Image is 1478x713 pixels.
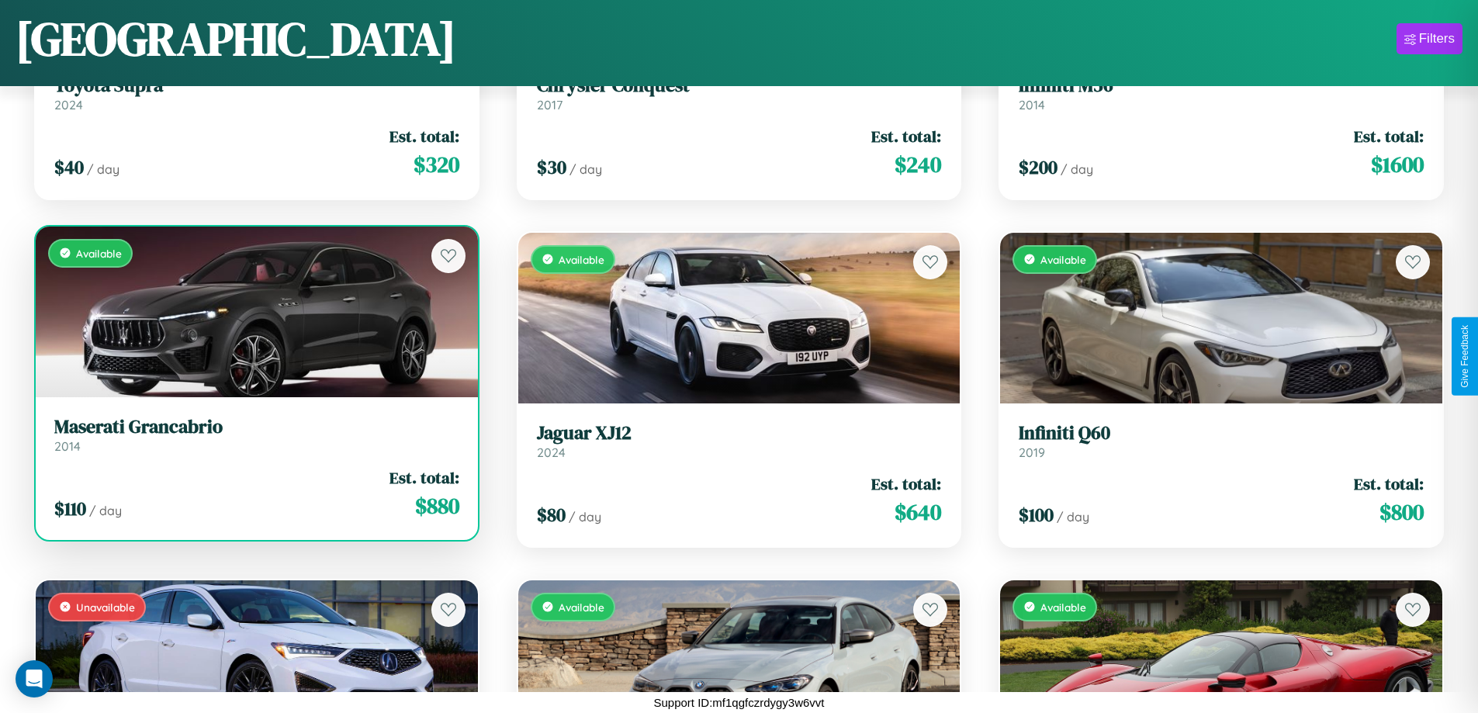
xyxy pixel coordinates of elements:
[537,422,942,460] a: Jaguar XJ122024
[415,490,459,521] span: $ 880
[389,466,459,489] span: Est. total:
[54,74,459,97] h3: Toyota Supra
[653,692,824,713] p: Support ID: mf1qgfczrdygy3w6vvt
[54,416,459,454] a: Maserati Grancabrio2014
[537,445,566,460] span: 2024
[569,509,601,524] span: / day
[54,438,81,454] span: 2014
[1019,97,1045,112] span: 2014
[1019,422,1424,445] h3: Infiniti Q60
[1019,74,1424,97] h3: Infiniti M56
[537,154,566,180] span: $ 30
[1379,497,1424,528] span: $ 800
[559,601,604,614] span: Available
[1040,253,1086,266] span: Available
[76,247,122,260] span: Available
[89,503,122,518] span: / day
[1019,74,1424,112] a: Infiniti M562014
[1019,445,1045,460] span: 2019
[1354,472,1424,495] span: Est. total:
[76,601,135,614] span: Unavailable
[1019,502,1054,528] span: $ 100
[1397,23,1462,54] button: Filters
[871,472,941,495] span: Est. total:
[1354,125,1424,147] span: Est. total:
[54,154,84,180] span: $ 40
[895,497,941,528] span: $ 640
[54,496,86,521] span: $ 110
[16,7,456,71] h1: [GEOGRAPHIC_DATA]
[559,253,604,266] span: Available
[1019,422,1424,460] a: Infiniti Q602019
[1419,31,1455,47] div: Filters
[87,161,119,177] span: / day
[537,74,942,97] h3: Chrysler Conquest
[895,149,941,180] span: $ 240
[1459,325,1470,388] div: Give Feedback
[1371,149,1424,180] span: $ 1600
[537,502,566,528] span: $ 80
[1061,161,1093,177] span: / day
[569,161,602,177] span: / day
[414,149,459,180] span: $ 320
[16,660,53,697] div: Open Intercom Messenger
[871,125,941,147] span: Est. total:
[537,74,942,112] a: Chrysler Conquest2017
[537,97,562,112] span: 2017
[54,74,459,112] a: Toyota Supra2024
[537,422,942,445] h3: Jaguar XJ12
[1019,154,1057,180] span: $ 200
[389,125,459,147] span: Est. total:
[54,416,459,438] h3: Maserati Grancabrio
[54,97,83,112] span: 2024
[1040,601,1086,614] span: Available
[1057,509,1089,524] span: / day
